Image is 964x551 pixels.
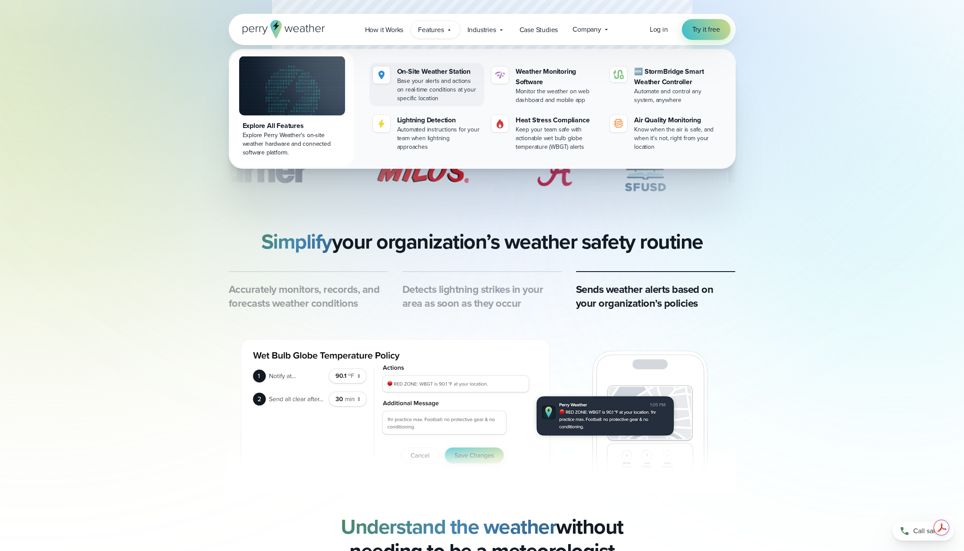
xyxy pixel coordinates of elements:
[634,66,718,87] div: 🆕 StormBridge Smart Weather Controller
[358,21,411,39] a: How it Works
[625,148,666,191] img: San Fransisco Unified School District
[230,51,354,167] a: Explore All Features Explore Perry Weather's on-site weather hardware and connected software plat...
[243,131,342,157] div: Explore Perry Weather's on-site weather hardware and connected software platform.
[397,66,481,77] div: On-Site Weather Station
[369,112,484,155] a: Lightning Detection Automated instructions for your team when lightning approaches
[634,125,718,151] div: Know when the air is safe, and when it's not, right from your location
[625,148,666,191] div: 4 of 4
[261,230,703,254] h2: your organization’s weather safety routine
[682,19,730,40] a: Try it free
[516,115,599,125] div: Heat Stress Compliance
[402,282,562,310] h3: Detects lightning strikes in your area as soon as they occur
[341,511,556,542] strong: Understand the weather
[634,115,718,125] div: Air Quality Monitoring
[361,148,484,191] div: 2 of 4
[650,24,668,35] a: Log in
[229,321,736,497] div: slideshow
[376,70,387,80] img: Location.svg
[488,63,603,108] a: Weather Monitoring Software Monitor the weather on web dashboard and mobile app
[606,63,721,108] a: 🆕 StormBridge Smart Weather Controller Automate and control any system, anywhere
[606,112,721,155] a: Air Quality Monitoring Know when the air is safe, and when it's not, right from your location
[893,521,954,541] a: Call sales
[397,115,481,125] div: Lightning Detection
[261,226,332,257] strong: Simplify
[376,118,387,129] img: lightning-icon.svg
[243,121,342,131] div: Explore All Features
[229,321,736,497] div: 3 of 3
[361,148,484,191] img: Milos.svg
[397,125,481,151] div: Automated instructions for your team when lightning approaches
[488,112,603,155] a: Heat Stress Compliance Keep your team safe with actionable wet bulb globe temperature (WBGT) alerts
[692,24,720,35] span: Try it free
[196,148,319,191] img: Turner-Construction_1.svg
[512,21,566,39] a: Case Studies
[520,25,558,35] span: Case Studies
[418,25,444,35] span: Features
[526,148,583,191] div: 3 of 4
[495,70,505,80] img: software-icon.svg
[397,77,481,103] div: Base your alerts and actions on real-time conditions at your specific location
[516,87,599,105] div: Monitor the weather on web dashboard and mobile app
[650,24,668,34] span: Log in
[229,282,388,310] h3: Accurately monitors, records, and forecasts weather conditions
[369,63,484,106] a: On-Site Weather Station Base your alerts and actions on real-time conditions at your specific loc...
[707,148,831,191] img: Turner-Construction_1.svg
[495,118,505,129] img: Gas.svg
[526,148,583,191] img: University-of-Alabama.svg
[516,66,599,87] div: Weather Monitoring Software
[572,24,601,35] span: Company
[613,118,624,129] img: aqi-icon.svg
[707,148,831,191] div: 1 of 4
[613,70,624,79] img: stormbridge-icon-V6.svg
[516,125,599,151] div: Keep your team safe with actionable wet bulb globe temperature (WBGT) alerts
[913,526,942,536] span: Call sales
[634,87,718,105] div: Automate and control any system, anywhere
[467,25,496,35] span: Industries
[365,25,404,35] span: How it Works
[229,148,736,191] div: slideshow
[196,148,319,191] div: 1 of 4
[576,282,736,310] h3: Sends weather alerts based on your organization’s policies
